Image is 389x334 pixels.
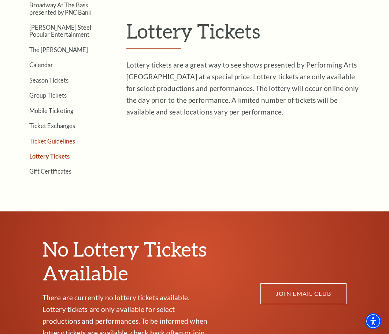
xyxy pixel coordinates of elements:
[29,77,68,84] a: Season Tickets
[365,313,381,329] div: Accessibility Menu
[29,46,88,53] a: The [PERSON_NAME]
[29,24,91,38] a: [PERSON_NAME] Steel Popular Entertainment
[126,59,364,118] p: Lottery tickets are a great way to see shows presented by Performing Arts [GEOGRAPHIC_DATA] at a ...
[29,168,71,175] a: Gift Certificates
[29,107,73,114] a: Mobile Ticketing
[29,122,75,129] a: Ticket Exchanges
[42,237,213,285] h2: No Lottery Tickets Available
[29,138,75,145] a: Ticket Guidelines
[29,61,53,68] a: Calendar
[29,153,70,160] a: Lottery Tickets
[260,283,347,304] a: JOIN EMAIL CLUB
[29,1,92,15] a: Broadway At The Bass presented by PNC Bank
[126,19,382,49] h1: Lottery Tickets
[29,92,67,99] a: Group Tickets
